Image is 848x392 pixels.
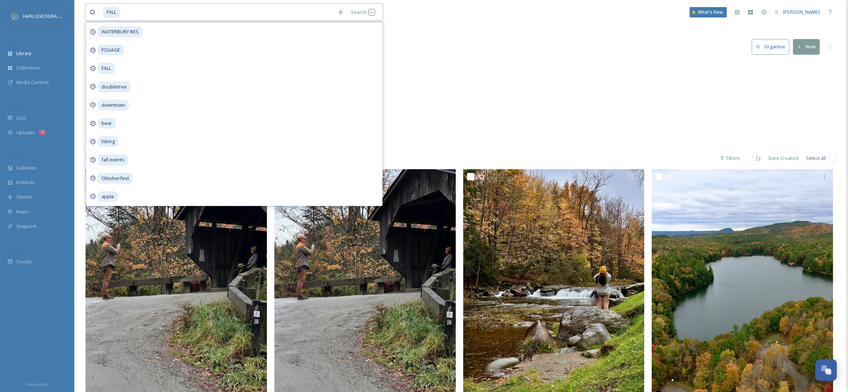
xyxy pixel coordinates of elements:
img: images.png [12,12,19,20]
span: UGC [16,115,26,122]
span: Select all [806,155,826,162]
span: Oktoberfest [98,173,133,184]
button: Open Chat [815,359,837,381]
span: FALL [103,7,120,17]
span: WIDGETS [7,153,25,158]
button: New [793,39,820,54]
span: MEDIA [7,38,20,44]
span: FALL [98,63,115,74]
span: hiking [98,136,119,147]
span: Socials [16,258,32,265]
span: Stories [16,193,32,200]
button: Organise [752,39,789,54]
span: COLLECT [7,103,23,109]
span: bear [98,118,116,129]
span: FOLIAGE [98,45,124,55]
span: fall events [98,154,128,165]
span: Collections [16,64,41,71]
a: Privacy Policy [26,379,48,388]
div: Search [347,5,379,19]
a: [PERSON_NAME] [771,5,823,19]
span: WATERBURY RES [98,26,142,37]
a: Organise [752,39,793,54]
span: Library [16,50,31,57]
span: Uploads [16,129,35,136]
span: Hello [GEOGRAPHIC_DATA] [23,12,83,19]
div: Filters [716,151,744,166]
a: What's New [690,7,727,17]
span: SnapLink [16,223,37,230]
span: downtown [98,100,129,110]
span: doubletree [98,81,130,92]
span: Privacy Policy [26,382,48,387]
span: Galleries [16,164,36,171]
span: apple [98,191,118,202]
span: [PERSON_NAME] [783,9,820,15]
span: Embeds [16,179,35,186]
div: Date Created [765,151,802,166]
span: SOCIALS [7,247,22,252]
div: 1 [39,129,46,135]
span: Maps [16,208,29,215]
span: Media Centres [16,79,49,86]
span: 576 file s [86,155,103,162]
